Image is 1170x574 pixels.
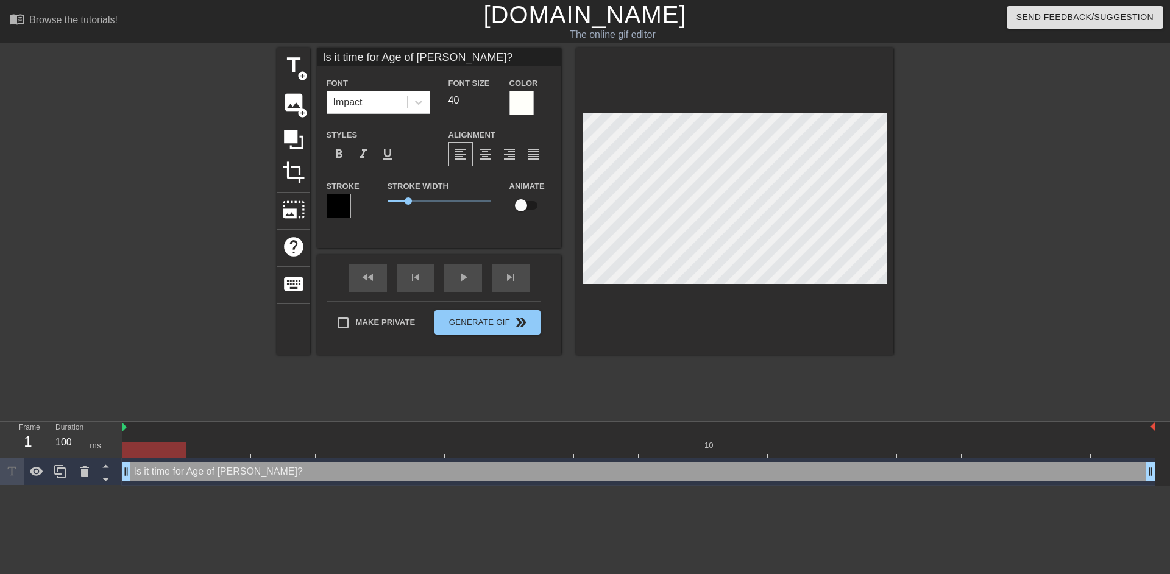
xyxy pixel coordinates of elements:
[331,147,346,161] span: format_bold
[327,180,360,193] label: Stroke
[10,422,46,457] div: Frame
[282,161,305,184] span: crop
[509,77,538,90] label: Color
[514,315,528,330] span: double_arrow
[120,466,132,478] span: drag_handle
[1007,6,1163,29] button: Send Feedback/Suggestion
[1016,10,1154,25] span: Send Feedback/Suggestion
[19,431,37,453] div: 1
[704,439,715,452] div: 10
[509,180,545,193] label: Animate
[448,129,495,141] label: Alignment
[297,71,308,81] span: add_circle
[478,147,492,161] span: format_align_center
[1144,466,1157,478] span: drag_handle
[396,27,829,42] div: The online gif editor
[356,147,370,161] span: format_italic
[327,129,358,141] label: Styles
[439,315,535,330] span: Generate Gif
[448,77,490,90] label: Font Size
[388,180,448,193] label: Stroke Width
[297,108,308,118] span: add_circle
[456,270,470,285] span: play_arrow
[282,198,305,221] span: photo_size_select_large
[453,147,468,161] span: format_align_left
[282,272,305,296] span: keyboard
[29,15,118,25] div: Browse the tutorials!
[55,424,83,431] label: Duration
[434,310,540,335] button: Generate Gif
[282,235,305,258] span: help
[327,77,348,90] label: Font
[333,95,363,110] div: Impact
[10,12,118,30] a: Browse the tutorials!
[90,439,101,452] div: ms
[526,147,541,161] span: format_align_justify
[282,54,305,77] span: title
[10,12,24,26] span: menu_book
[483,1,686,28] a: [DOMAIN_NAME]
[361,270,375,285] span: fast_rewind
[503,270,518,285] span: skip_next
[502,147,517,161] span: format_align_right
[282,91,305,114] span: image
[408,270,423,285] span: skip_previous
[1150,422,1155,431] img: bound-end.png
[356,316,416,328] span: Make Private
[380,147,395,161] span: format_underline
